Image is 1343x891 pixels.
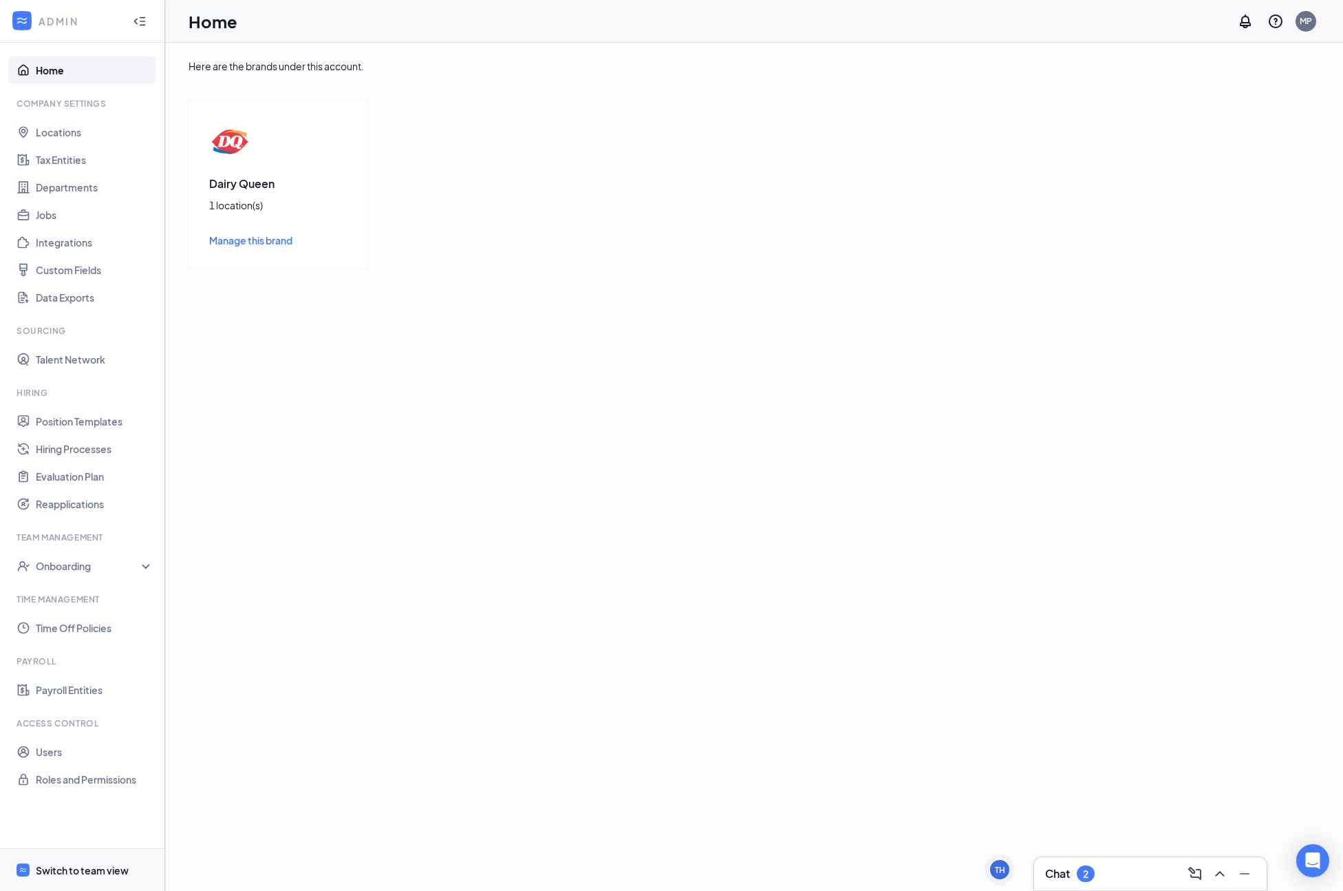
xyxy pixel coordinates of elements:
[209,198,347,212] div: 1 location(s)
[209,121,250,163] img: Dairy Queen logo
[1187,866,1203,882] svg: ComposeMessage
[36,174,153,201] a: Departments
[36,766,153,793] a: Roles and Permissions
[1184,863,1206,885] button: ComposeMessage
[36,146,153,174] a: Tax Entities
[36,614,153,642] a: Time Off Policies
[1083,868,1088,880] div: 2
[36,201,153,229] a: Jobs
[36,118,153,146] a: Locations
[189,10,237,33] h1: Home
[36,56,153,84] a: Home
[995,864,1005,876] div: TH
[1234,863,1256,885] button: Minimize
[36,490,153,518] a: Reapplications
[209,176,347,191] h3: Dairy Queen
[17,325,151,337] div: Sourcing
[1045,866,1070,881] h3: Chat
[36,229,153,256] a: Integrations
[36,559,142,573] div: Onboarding
[189,59,1320,73] div: Here are the brands under this account.
[1212,866,1228,882] svg: ChevronUp
[17,594,151,605] div: Time Management
[15,14,29,28] svg: WorkstreamLogo
[1296,844,1329,877] div: Open Intercom Messenger
[36,738,153,766] a: Users
[17,532,151,543] div: Team Management
[209,233,347,248] a: Manage this brand
[17,559,30,573] svg: UserCheck
[17,98,151,109] div: Company Settings
[39,14,120,28] div: ADMIN
[36,284,153,311] a: Data Exports
[19,866,28,874] svg: WorkstreamLogo
[1300,15,1312,27] div: MP
[36,256,153,284] a: Custom Fields
[17,717,151,729] div: Access control
[1267,13,1284,30] svg: QuestionInfo
[1209,863,1231,885] button: ChevronUp
[17,656,151,667] div: Payroll
[36,463,153,490] a: Evaluation Plan
[133,14,147,28] svg: Collapse
[36,863,129,877] div: Switch to team view
[209,234,292,247] span: Manage this brand
[36,408,153,435] a: Position Templates
[36,676,153,704] a: Payroll Entities
[1236,866,1253,882] svg: Minimize
[17,387,151,399] div: Hiring
[1237,13,1254,30] svg: Notifications
[36,435,153,463] a: Hiring Processes
[36,346,153,373] a: Talent Network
